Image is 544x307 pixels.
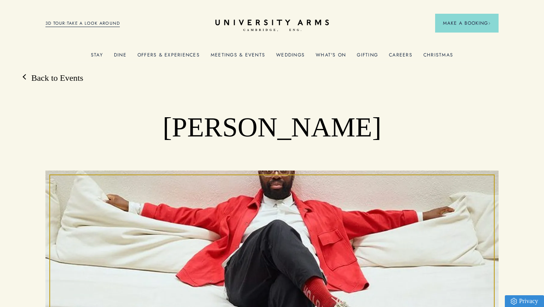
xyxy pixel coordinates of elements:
[215,20,329,32] a: Home
[114,52,127,62] a: Dine
[511,298,517,305] img: Privacy
[45,20,120,27] a: 3D TOUR:TAKE A LOOK AROUND
[316,52,346,62] a: What's On
[423,52,453,62] a: Christmas
[91,52,103,62] a: Stay
[137,52,200,62] a: Offers & Experiences
[435,14,499,33] button: Make a BookingArrow icon
[23,72,83,84] a: Back to Events
[276,52,305,62] a: Weddings
[357,52,378,62] a: Gifting
[443,20,491,27] span: Make a Booking
[505,295,544,307] a: Privacy
[389,52,412,62] a: Careers
[211,52,265,62] a: Meetings & Events
[488,22,491,25] img: Arrow icon
[91,111,454,144] h1: [PERSON_NAME]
